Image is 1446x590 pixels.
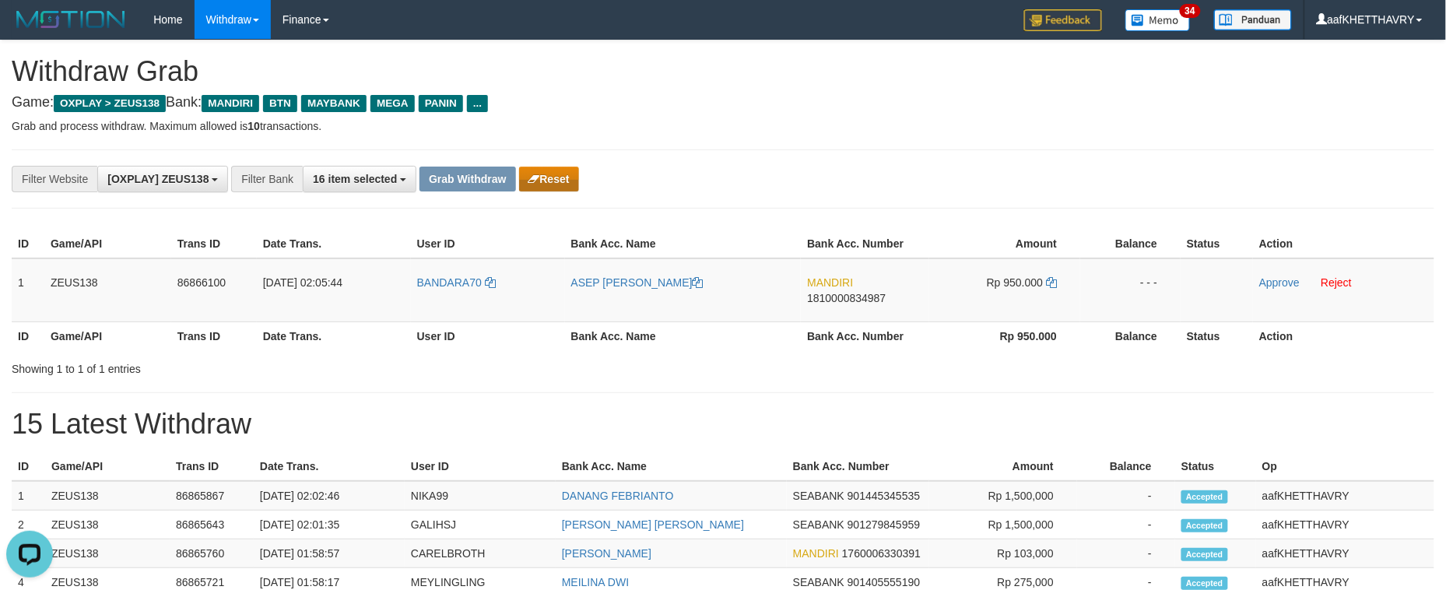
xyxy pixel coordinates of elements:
td: - [1077,539,1175,568]
span: Accepted [1181,490,1228,504]
th: Amount [929,230,1080,258]
td: - - - [1080,258,1181,322]
button: 16 item selected [303,166,416,192]
th: Bank Acc. Number [801,321,929,350]
th: Action [1253,230,1434,258]
td: - [1077,481,1175,511]
a: [PERSON_NAME] [562,547,651,560]
td: ZEUS138 [45,539,170,568]
a: [PERSON_NAME] [PERSON_NAME] [562,518,744,531]
button: Grab Withdraw [419,167,515,191]
p: Grab and process withdraw. Maximum allowed is transactions. [12,118,1434,134]
td: - [1077,511,1175,539]
span: PANIN [419,95,463,112]
td: ZEUS138 [45,511,170,539]
td: GALIHSJ [405,511,556,539]
th: Trans ID [171,230,257,258]
a: BANDARA70 [417,276,496,289]
th: User ID [411,321,565,350]
td: Rp 103,000 [929,539,1077,568]
th: Rp 950.000 [929,321,1080,350]
th: ID [12,321,44,350]
span: 86866100 [177,276,226,289]
th: Game/API [44,230,171,258]
span: SEABANK [793,518,844,531]
td: Rp 1,500,000 [929,481,1077,511]
th: Trans ID [171,321,257,350]
span: BANDARA70 [417,276,482,289]
span: [OXPLAY] ZEUS138 [107,173,209,185]
h1: Withdraw Grab [12,56,1434,87]
th: Bank Acc. Name [565,321,802,350]
span: OXPLAY > ZEUS138 [54,95,166,112]
span: MANDIRI [793,547,839,560]
td: [DATE] 02:01:35 [254,511,405,539]
a: Reject [1321,276,1353,289]
span: MEGA [370,95,415,112]
td: NIKA99 [405,481,556,511]
div: Showing 1 to 1 of 1 entries [12,355,591,377]
img: Feedback.jpg [1024,9,1102,31]
th: Date Trans. [254,452,405,481]
td: 1 [12,258,44,322]
a: Copy 950000 to clipboard [1046,276,1057,289]
td: 1 [12,481,45,511]
th: Status [1181,230,1253,258]
span: Copy 901445345535 to clipboard [848,490,920,502]
th: Balance [1077,452,1175,481]
td: [DATE] 02:02:46 [254,481,405,511]
th: User ID [405,452,556,481]
button: Reset [519,167,579,191]
th: Game/API [45,452,170,481]
td: aafKHETTHAVRY [1256,539,1434,568]
td: aafKHETTHAVRY [1256,511,1434,539]
th: Date Trans. [257,230,411,258]
th: Status [1175,452,1256,481]
td: 86865643 [170,511,254,539]
th: Op [1256,452,1434,481]
td: aafKHETTHAVRY [1256,481,1434,511]
span: Accepted [1181,577,1228,590]
td: ZEUS138 [44,258,171,322]
a: MEILINA DWI [562,576,629,588]
a: Approve [1259,276,1300,289]
img: panduan.png [1214,9,1292,30]
span: Accepted [1181,548,1228,561]
span: MANDIRI [807,276,853,289]
h1: 15 Latest Withdraw [12,409,1434,440]
th: Action [1253,321,1434,350]
td: 2 [12,511,45,539]
img: MOTION_logo.png [12,8,130,31]
span: [DATE] 02:05:44 [263,276,342,289]
a: DANANG FEBRIANTO [562,490,674,502]
span: SEABANK [793,576,844,588]
button: Open LiveChat chat widget [6,6,53,53]
th: Trans ID [170,452,254,481]
td: 86865867 [170,481,254,511]
th: Bank Acc. Number [801,230,929,258]
th: Bank Acc. Name [556,452,787,481]
th: User ID [411,230,565,258]
td: 86865760 [170,539,254,568]
th: Date Trans. [257,321,411,350]
td: CARELBROTH [405,539,556,568]
th: Balance [1080,321,1181,350]
span: Copy 901405555190 to clipboard [848,576,920,588]
span: Copy 901279845959 to clipboard [848,518,920,531]
div: Filter Website [12,166,97,192]
th: Bank Acc. Number [787,452,929,481]
button: [OXPLAY] ZEUS138 [97,166,228,192]
span: 34 [1180,4,1201,18]
span: Accepted [1181,519,1228,532]
div: Filter Bank [231,166,303,192]
th: Game/API [44,321,171,350]
span: MAYBANK [301,95,367,112]
td: Rp 1,500,000 [929,511,1077,539]
span: ... [467,95,488,112]
h4: Game: Bank: [12,95,1434,111]
th: Balance [1080,230,1181,258]
td: ZEUS138 [45,481,170,511]
a: ASEP [PERSON_NAME] [571,276,704,289]
span: Copy 1810000834987 to clipboard [807,292,886,304]
th: ID [12,230,44,258]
